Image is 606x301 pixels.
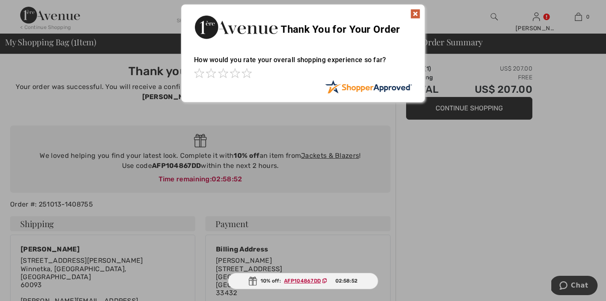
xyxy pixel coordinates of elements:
img: Gift.svg [249,277,257,285]
span: Chat [20,6,37,13]
div: 10% off: [228,273,378,289]
div: How would you rate your overall shopping experience so far? [194,47,412,80]
ins: AFP104867DD [284,278,321,284]
span: Thank You for Your Order [281,24,400,35]
span: 02:58:52 [335,277,357,285]
img: x [410,9,420,19]
img: Thank You for Your Order [194,13,278,41]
